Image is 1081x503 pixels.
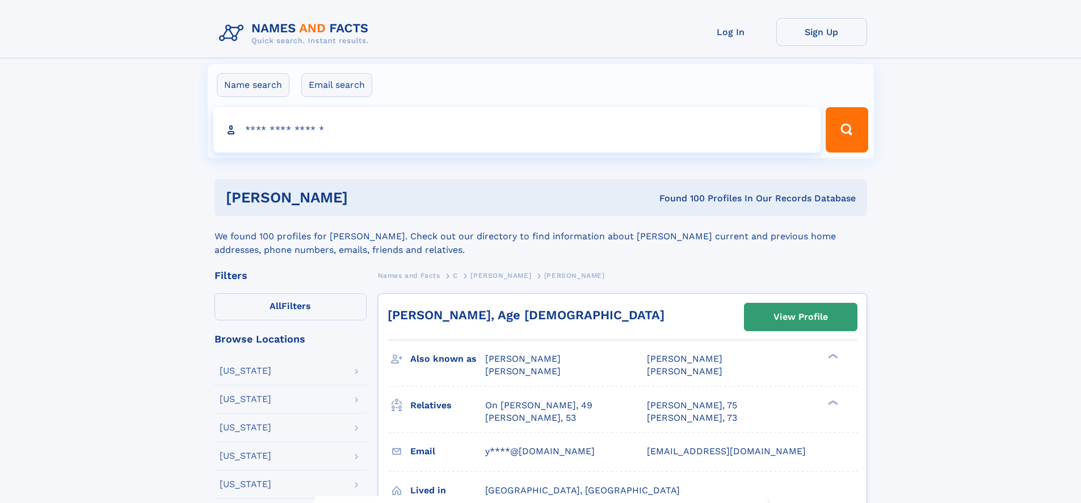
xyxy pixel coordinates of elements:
[226,191,504,205] h1: [PERSON_NAME]
[220,480,271,489] div: [US_STATE]
[503,192,856,205] div: Found 100 Profiles In Our Records Database
[214,334,367,344] div: Browse Locations
[270,301,281,311] span: All
[647,399,737,412] a: [PERSON_NAME], 75
[214,293,367,320] label: Filters
[388,308,664,322] a: [PERSON_NAME], Age [DEMOGRAPHIC_DATA]
[744,303,857,331] a: View Profile
[773,304,828,330] div: View Profile
[410,442,485,461] h3: Email
[410,396,485,415] h3: Relatives
[647,412,737,424] a: [PERSON_NAME], 73
[825,399,839,406] div: ❯
[214,18,378,49] img: Logo Names and Facts
[685,18,776,46] a: Log In
[647,446,806,456] span: [EMAIL_ADDRESS][DOMAIN_NAME]
[485,412,576,424] a: [PERSON_NAME], 53
[485,399,592,412] a: On [PERSON_NAME], 49
[214,270,367,281] div: Filters
[470,268,531,282] a: [PERSON_NAME]
[410,481,485,500] h3: Lived in
[220,366,271,375] div: [US_STATE]
[647,366,722,377] span: [PERSON_NAME]
[825,353,839,360] div: ❯
[453,268,458,282] a: C
[485,485,680,496] span: [GEOGRAPHIC_DATA], [GEOGRAPHIC_DATA]
[220,423,271,432] div: [US_STATE]
[213,107,821,153] input: search input
[217,73,289,97] label: Name search
[410,349,485,369] h3: Also known as
[220,451,271,460] div: [US_STATE]
[647,353,722,364] span: [PERSON_NAME]
[453,272,458,280] span: C
[301,73,372,97] label: Email search
[214,216,867,257] div: We found 100 profiles for [PERSON_NAME]. Check out our directory to find information about [PERSO...
[220,395,271,404] div: [US_STATE]
[544,272,605,280] span: [PERSON_NAME]
[776,18,867,46] a: Sign Up
[485,353,561,364] span: [PERSON_NAME]
[470,272,531,280] span: [PERSON_NAME]
[826,107,868,153] button: Search Button
[485,366,561,377] span: [PERSON_NAME]
[378,268,440,282] a: Names and Facts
